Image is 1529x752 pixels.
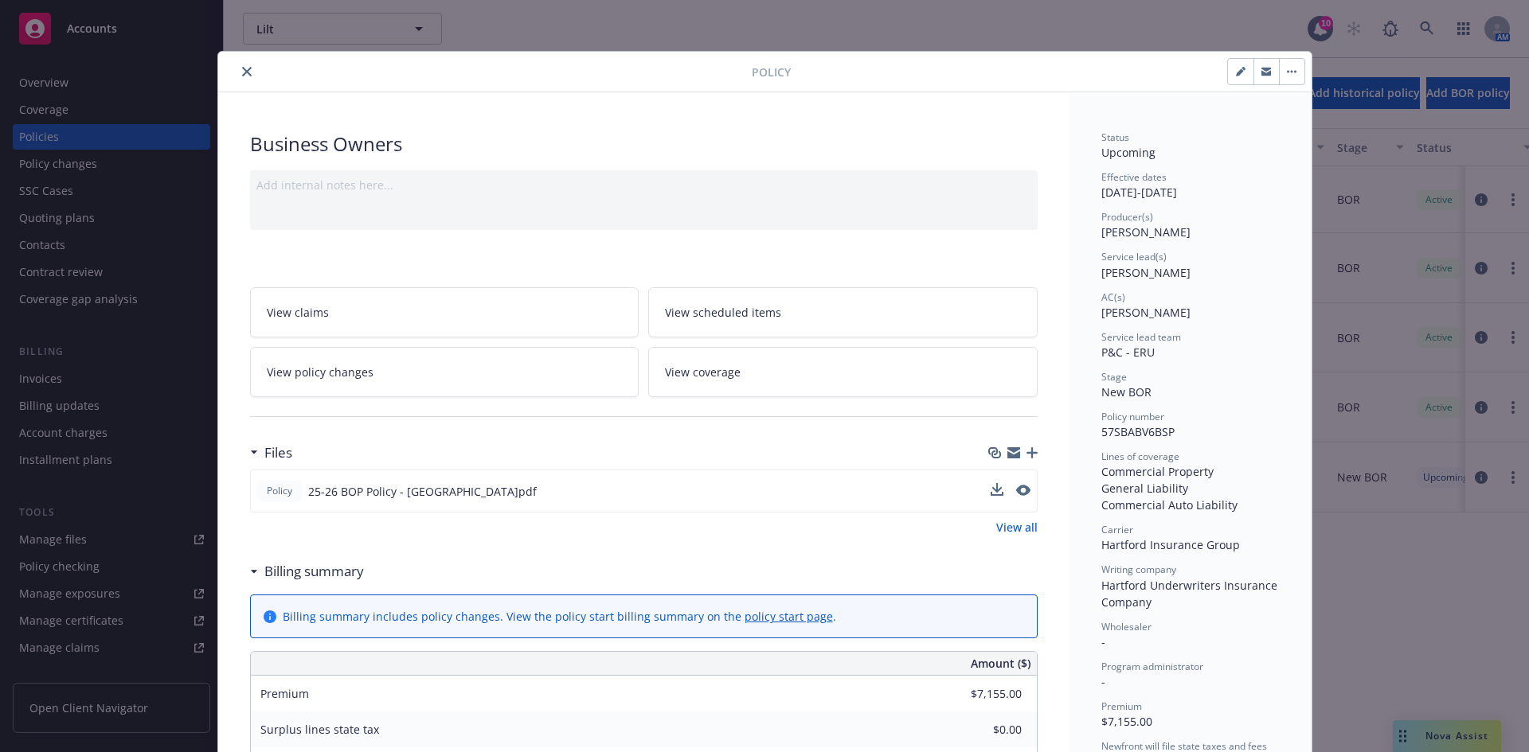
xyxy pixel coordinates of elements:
h3: Billing summary [264,561,364,582]
span: Producer(s) [1101,210,1153,224]
span: View coverage [665,364,741,380]
div: Commercial Auto Liability [1101,497,1280,513]
button: download file [991,483,1003,500]
span: $7,155.00 [1101,714,1152,729]
span: [PERSON_NAME] [1101,265,1191,280]
span: Stage [1101,370,1127,384]
a: View coverage [648,347,1038,397]
span: Service lead(s) [1101,250,1167,263]
button: close [237,62,256,81]
div: Files [250,442,292,463]
span: Status [1101,131,1129,144]
button: preview file [1016,483,1030,500]
a: View all [996,519,1038,536]
input: 0.00 [928,682,1031,706]
span: Amount ($) [971,655,1030,672]
span: 25-26 BOP Policy - [GEOGRAPHIC_DATA]pdf [308,483,537,500]
span: View scheduled items [665,304,781,321]
a: View policy changes [250,347,639,397]
input: 0.00 [928,718,1031,742]
h3: Files [264,442,292,463]
span: Upcoming [1101,145,1156,160]
div: Billing summary includes policy changes. View the policy start billing summary on the . [283,608,836,625]
span: Wholesaler [1101,620,1152,633]
span: Policy [752,64,791,80]
span: [PERSON_NAME] [1101,305,1191,320]
span: Effective dates [1101,170,1167,184]
span: View policy changes [267,364,373,380]
div: Billing summary [250,561,364,582]
span: 57SBABV6BSP [1101,424,1175,439]
span: Hartford Insurance Group [1101,537,1240,552]
div: Business Owners [250,131,1038,158]
div: Add internal notes here... [256,177,1031,193]
span: Premium [1101,699,1142,713]
button: download file [991,483,1003,496]
span: [PERSON_NAME] [1101,224,1191,240]
a: View claims [250,287,639,337]
span: - [1101,674,1105,689]
span: Policy number [1101,410,1164,423]
a: View scheduled items [648,287,1038,337]
span: AC(s) [1101,290,1125,304]
span: - [1101,634,1105,649]
span: New BOR [1101,384,1152,399]
span: Service lead team [1101,330,1181,344]
span: Policy [264,484,295,498]
span: View claims [267,304,329,321]
span: Surplus lines state tax [260,722,379,737]
div: [DATE] - [DATE] [1101,170,1280,201]
span: P&C - ERU [1101,345,1155,360]
div: Commercial Property [1101,463,1280,480]
span: Lines of coverage [1101,450,1179,463]
div: General Liability [1101,480,1280,497]
span: Hartford Underwriters Insurance Company [1101,578,1281,610]
a: policy start page [745,609,833,624]
span: Program administrator [1101,660,1203,673]
span: Carrier [1101,523,1133,536]
span: Premium [260,686,309,701]
span: Writing company [1101,563,1176,576]
button: preview file [1016,485,1030,496]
